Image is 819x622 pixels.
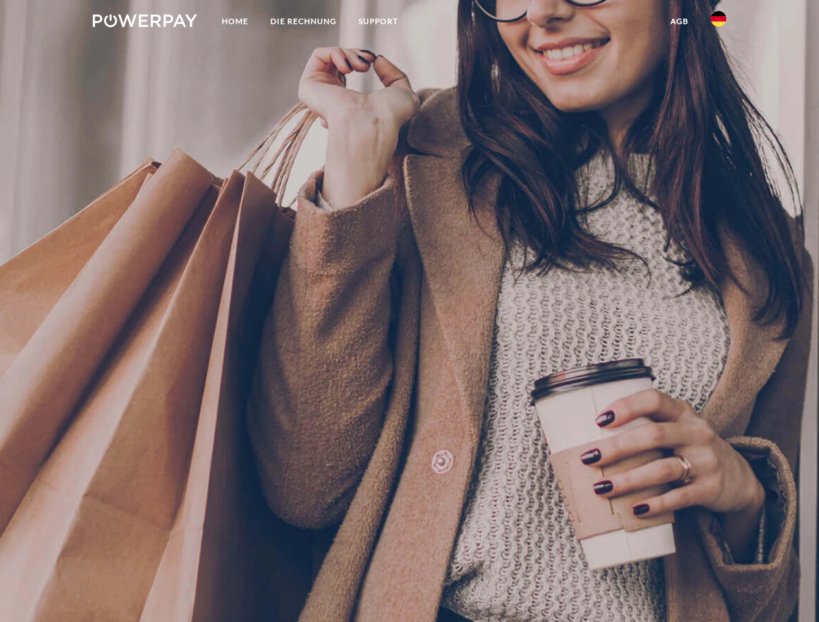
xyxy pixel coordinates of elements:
[711,11,726,27] img: de
[259,10,348,33] a: DIE RECHNUNG
[93,14,197,27] img: logo-powerpay-white.svg
[211,10,259,33] a: Home
[348,10,409,33] a: SUPPORT
[659,10,700,33] a: agb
